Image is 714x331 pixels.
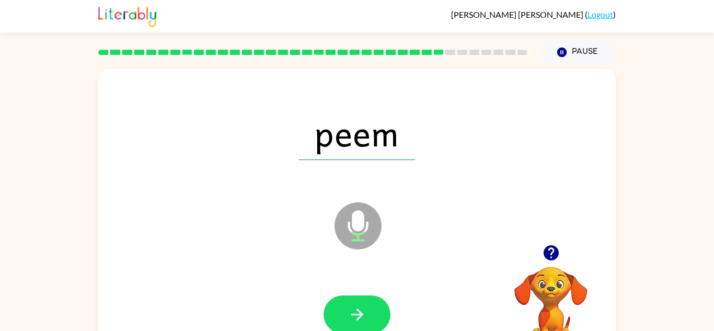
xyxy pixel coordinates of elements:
[98,4,156,27] img: Literably
[588,9,613,19] a: Logout
[540,40,616,64] button: Pause
[451,9,616,19] div: ( )
[451,9,585,19] span: [PERSON_NAME] [PERSON_NAME]
[299,106,415,160] span: peem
